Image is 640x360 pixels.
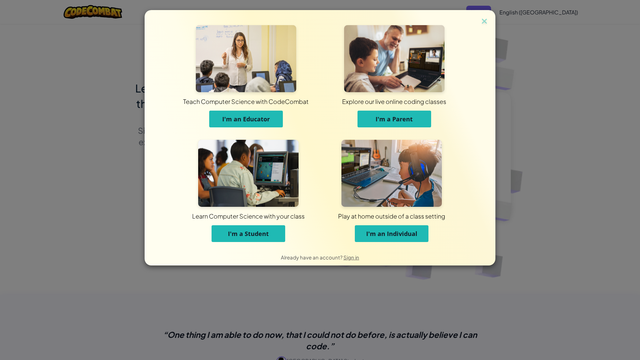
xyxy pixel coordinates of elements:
span: I'm a Parent [376,115,413,123]
span: I'm an Educator [222,115,270,123]
span: I'm a Student [228,230,269,238]
a: Sign in [343,254,359,260]
button: I'm a Student [212,225,285,242]
span: Already have an account? [281,254,343,260]
img: close icon [480,17,489,27]
div: Explore our live online coding classes [222,97,566,106]
button: I'm a Parent [357,111,431,127]
button: I'm an Educator [209,111,283,127]
img: For Students [198,140,299,207]
div: Play at home outside of a class setting [227,212,556,220]
img: For Educators [196,25,296,92]
button: I'm an Individual [355,225,428,242]
img: For Individuals [341,140,442,207]
span: I'm an Individual [366,230,417,238]
img: For Parents [344,25,445,92]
